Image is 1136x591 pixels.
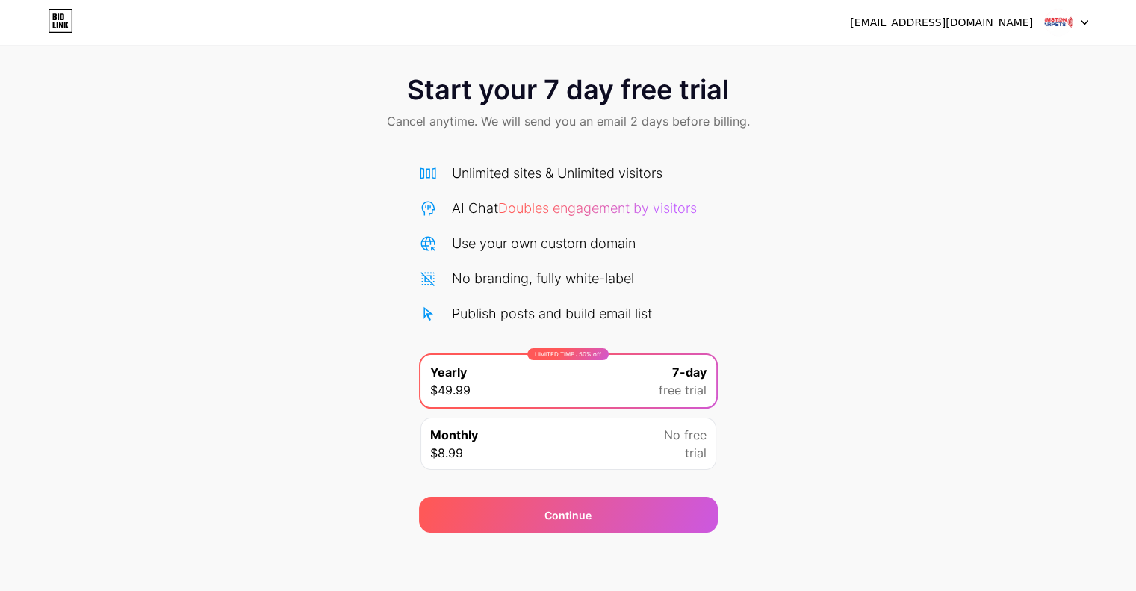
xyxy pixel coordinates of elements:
[685,444,707,462] span: trial
[387,112,750,130] span: Cancel anytime. We will send you an email 2 days before billing.
[430,426,478,444] span: Monthly
[527,348,609,360] div: LIMITED TIME : 50% off
[430,444,463,462] span: $8.99
[430,381,471,399] span: $49.99
[1044,8,1073,37] img: urmstoncarpets
[452,303,652,324] div: Publish posts and build email list
[452,268,634,288] div: No branding, fully white-label
[452,163,662,183] div: Unlimited sites & Unlimited visitors
[659,381,707,399] span: free trial
[407,75,729,105] span: Start your 7 day free trial
[544,507,592,523] div: Continue
[672,363,707,381] span: 7-day
[430,363,467,381] span: Yearly
[452,198,697,218] div: AI Chat
[850,15,1033,31] div: [EMAIL_ADDRESS][DOMAIN_NAME]
[498,200,697,216] span: Doubles engagement by visitors
[664,426,707,444] span: No free
[452,233,636,253] div: Use your own custom domain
